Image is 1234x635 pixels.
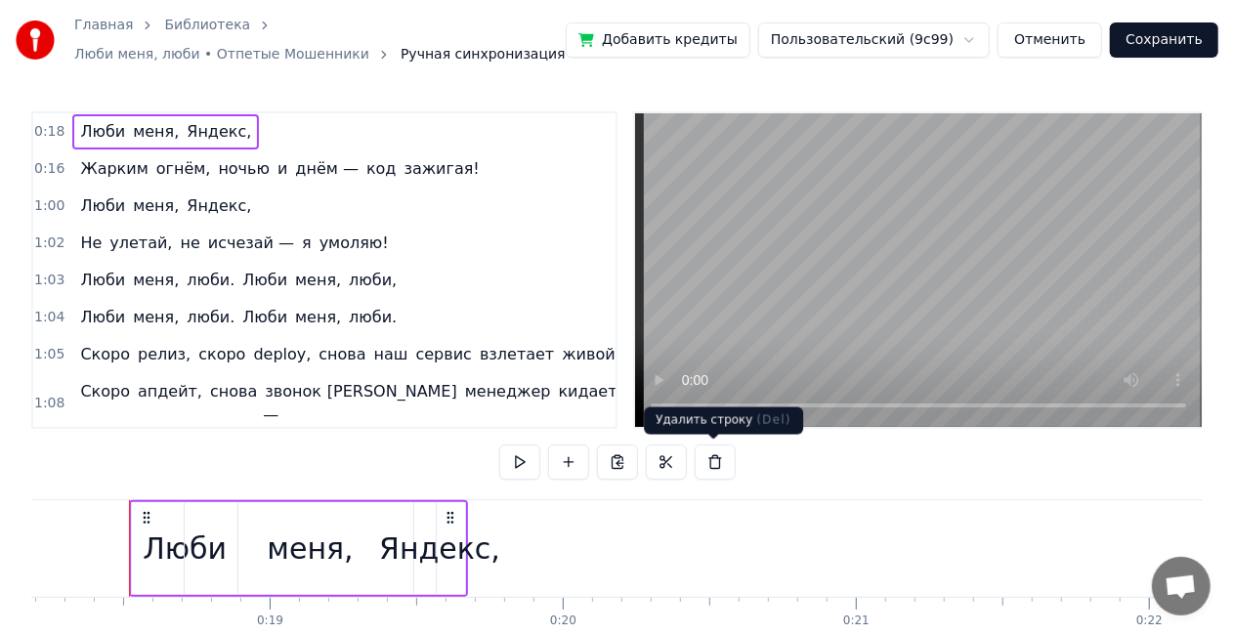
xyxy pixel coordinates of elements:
span: снова [317,343,367,365]
span: апдейт, [136,380,204,402]
span: сервис [414,343,474,365]
span: исчезай — [206,232,296,254]
span: умоляю! [318,232,391,254]
span: Люби [240,306,289,328]
span: 1:02 [34,233,64,253]
span: люби. [185,306,236,328]
span: Люби [78,306,127,328]
span: Яндекс, [185,120,253,143]
button: Добавить кредиты [566,22,750,58]
span: Люби [78,194,127,217]
span: 1:03 [34,271,64,290]
button: Сохранить [1110,22,1218,58]
span: 0:16 [34,159,64,179]
span: скоро [196,343,247,365]
span: менеджер [463,380,553,402]
span: днём — [293,157,361,180]
span: deploy, [251,343,313,365]
span: Ручная синхронизация [401,45,566,64]
div: Открытый чат [1152,557,1211,615]
span: меня, [131,194,181,217]
span: меня, [131,269,181,291]
span: люби, [347,269,399,291]
span: зажигая! [403,157,482,180]
span: 1:00 [34,196,64,216]
span: 1:05 [34,345,64,364]
span: живой, [560,343,622,365]
a: Главная [74,16,133,35]
nav: breadcrumb [74,16,566,64]
button: Отменить [998,22,1102,58]
span: люби. [185,269,236,291]
span: меня, [293,306,343,328]
span: люби. [347,306,399,328]
a: Люби меня, люби • Отпетые Мошенники [74,45,369,64]
div: 0:20 [550,614,576,629]
span: релиз, [136,343,192,365]
span: Не [78,232,104,254]
span: Скоро [78,343,132,365]
span: кидает [557,380,619,402]
span: меня, [293,269,343,291]
span: [PERSON_NAME] [325,380,459,402]
div: 0:22 [1136,614,1163,629]
span: взлетает [478,343,556,365]
span: меня, [131,120,181,143]
div: 0:19 [257,614,283,629]
span: наш [372,343,410,365]
span: 1:04 [34,308,64,327]
span: снова [208,380,259,402]
span: 1:08 [34,394,64,413]
span: Люби [78,269,127,291]
span: я [300,232,314,254]
span: улетай, [107,232,174,254]
div: Удалить строку [644,407,803,435]
span: 0:18 [34,122,64,142]
span: не [178,232,201,254]
img: youka [16,21,55,60]
span: Скоро [78,380,132,402]
span: ночью [216,157,272,180]
span: Люби [78,120,127,143]
span: огнём, [154,157,213,180]
span: меня, [131,306,181,328]
span: Яндекс, [185,194,253,217]
span: и [276,157,289,180]
span: Люби [240,269,289,291]
span: ( Del ) [757,413,791,427]
span: код [364,157,399,180]
span: звонок — [263,380,321,426]
span: Жарким [78,157,149,180]
div: 0:21 [843,614,870,629]
a: Библиотека [164,16,250,35]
